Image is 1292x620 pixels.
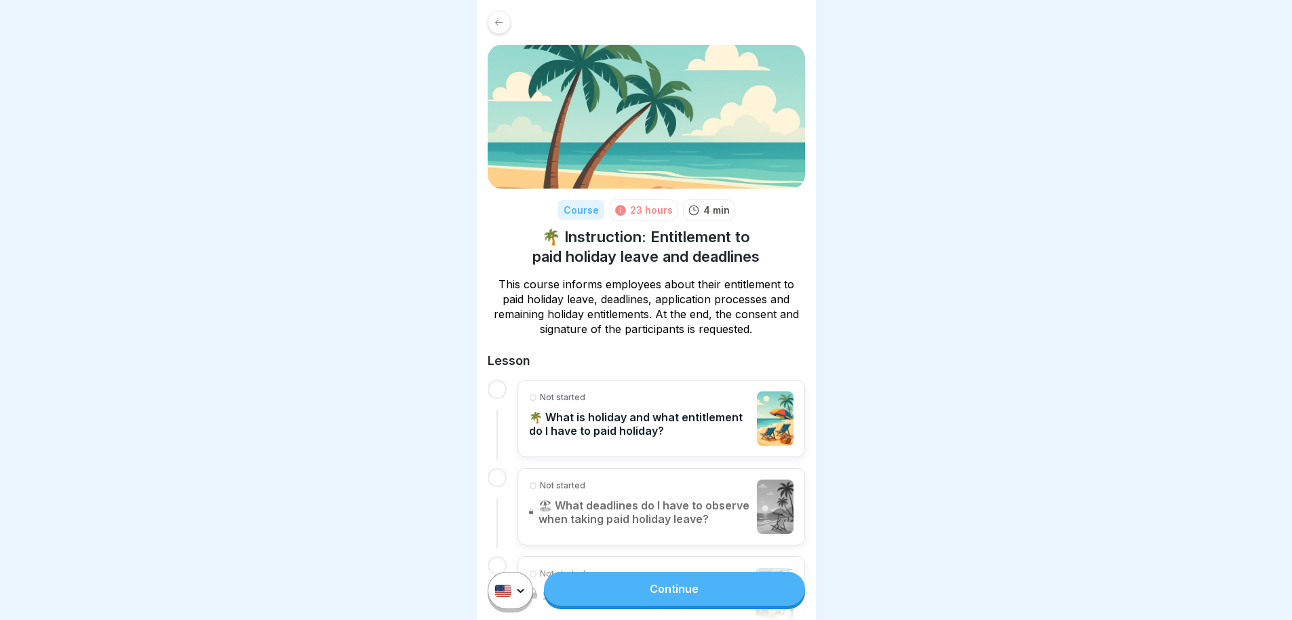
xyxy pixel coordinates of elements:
h2: Lesson [488,353,805,369]
img: ri0gluasp4rnyvqi2u6flkoh.png [757,391,793,446]
img: s9mc00x6ussfrb3lxoajtb4r.png [488,45,805,189]
div: 23 hours [630,203,673,217]
a: Not started🌴 What is holiday and what entitlement do I have to paid holiday? [529,391,794,446]
p: 🌴 What is holiday and what entitlement do I have to paid holiday? [529,410,751,438]
p: 4 min [703,203,730,217]
div: Course [558,200,604,220]
img: us.svg [495,585,511,597]
p: Not started [540,391,585,404]
h1: 🌴 Instruction: Entitlement to paid holiday leave and deadlines [488,227,805,266]
a: Continue [544,572,804,606]
p: This course informs employees about their entitlement to paid holiday leave, deadlines, applicati... [488,277,805,336]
